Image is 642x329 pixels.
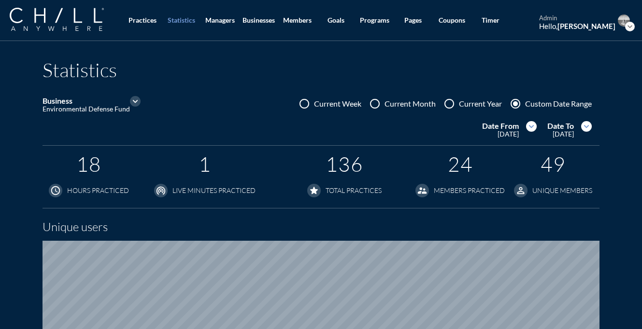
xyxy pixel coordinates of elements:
label: Custom Date Range [525,99,592,109]
i: star [309,185,319,196]
div: Unique Members [532,187,592,195]
div: 1 [197,154,213,175]
h1: Statistics [43,58,117,82]
div: Practices [128,16,157,25]
div: Timer [482,16,499,25]
div: Date To [547,121,574,130]
div: Goals [328,16,344,25]
div: 24 [446,154,475,175]
i: expand_more [526,121,537,132]
div: Members [283,16,312,25]
div: Environmental Defense Fund [43,105,130,113]
div: Hours Practiced [67,187,129,195]
i: supervisor_account [417,185,428,196]
div: 18 [74,154,103,175]
div: 136 [324,154,365,175]
i: expand_more [581,121,592,132]
div: Statistics [168,16,195,25]
div: Coupons [439,16,465,25]
div: 49 [539,154,568,175]
i: perm_identity [515,185,526,196]
i: expand_more [130,96,141,107]
label: Current Month [385,99,436,109]
i: expand_more [625,22,635,31]
div: Live Minutes Practiced [172,187,256,195]
i: schedule [50,185,61,196]
label: Current Year [459,99,502,109]
h5: Unique users [43,220,599,234]
div: admin [539,14,615,22]
div: Pages [404,16,422,25]
img: Company Logo [10,8,104,31]
div: Business [43,96,125,105]
div: [DATE] [547,130,574,138]
strong: [PERSON_NAME] [557,22,615,30]
div: Date From [482,121,519,130]
div: Members Practiced [434,187,505,195]
div: Total Practices [326,187,382,195]
img: Profile icon [618,14,630,27]
i: wifi_tethering [156,185,166,196]
div: Hello, [539,22,615,30]
div: Programs [360,16,389,25]
a: Company Logo [10,8,123,32]
div: [DATE] [482,130,519,138]
div: Managers [205,16,235,25]
label: Current Week [314,99,361,109]
div: Businesses [243,16,275,25]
